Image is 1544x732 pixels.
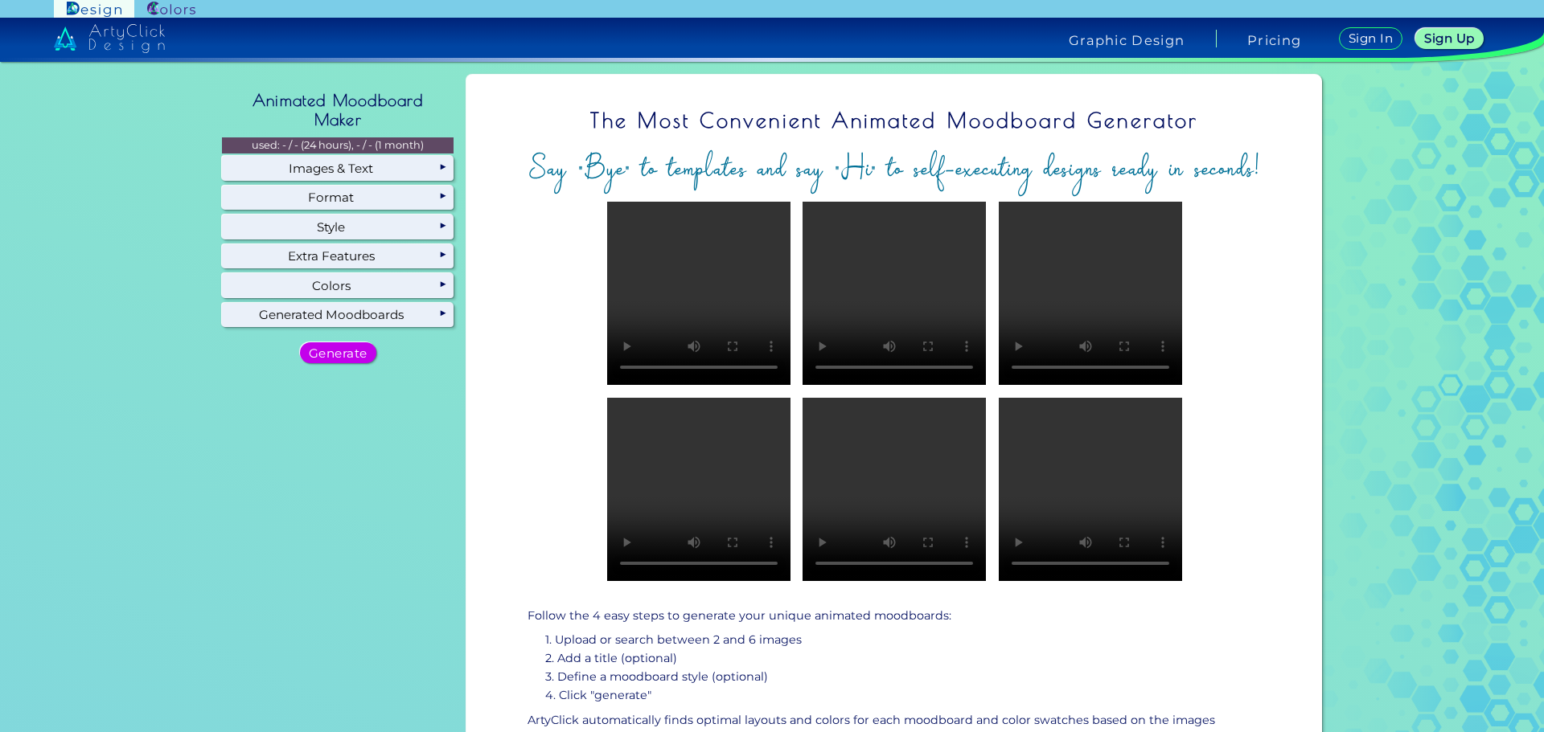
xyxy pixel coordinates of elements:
[222,273,454,297] div: Colors
[1418,29,1480,48] a: Sign Up
[528,607,1261,625] p: Follow the 4 easy steps to generate your unique animated moodboards:
[222,137,454,153] p: used: - / - (24 hours), - / - (1 month)
[222,186,454,210] div: Format
[147,2,195,17] img: ArtyClick Colors logo
[222,303,454,327] div: Generated Moodboards
[54,24,165,53] img: artyclick_design_logo_white_combined_path.svg
[222,83,454,137] h2: Animated Moodboard Maker
[1341,28,1400,49] a: Sign In
[222,156,454,180] div: Images & Text
[545,631,1256,705] p: 1. Upload or search between 2 and 6 images 2. Add a title (optional) 3. Define a moodboard style ...
[311,347,365,358] h5: Generate
[1069,34,1185,47] h4: Graphic Design
[222,215,454,239] div: Style
[222,244,454,268] div: Extra Features
[1247,34,1301,47] a: Pricing
[1427,33,1472,44] h5: Sign Up
[479,98,1309,143] h1: The Most Convenient Animated Moodboard Generator
[479,148,1309,189] h2: Say "Bye" to templates and say "Hi" to self-executing designs ready in seconds!
[1350,33,1391,44] h5: Sign In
